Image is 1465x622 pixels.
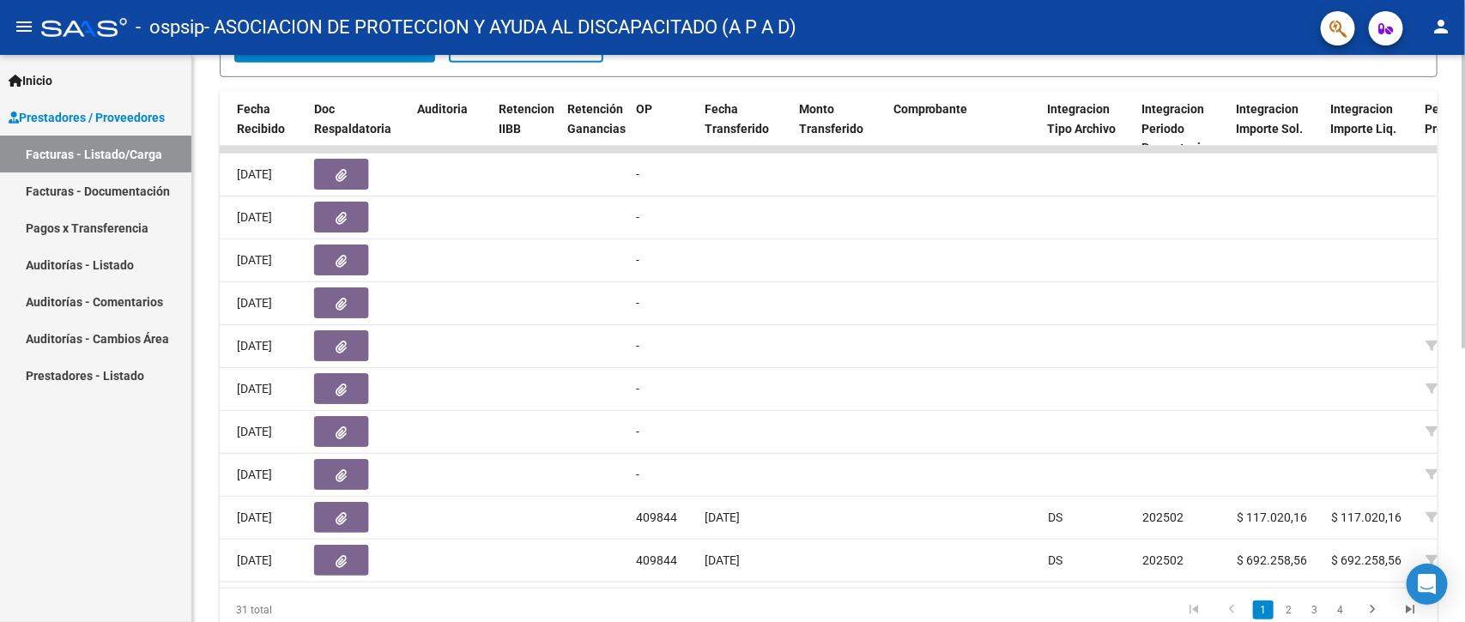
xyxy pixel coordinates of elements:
span: Integracion Periodo Presentacion [1142,102,1215,155]
span: - ASOCIACION DE PROTECCION Y AYUDA AL DISCAPACITADO (A P A D) [204,9,796,46]
a: 2 [1279,601,1299,619]
datatable-header-cell: Monto Transferido [792,91,887,166]
span: 409844 [636,510,677,524]
span: Retencion IIBB [499,102,554,136]
datatable-header-cell: Fecha Transferido [698,91,792,166]
span: Integracion Importe Sol. [1237,102,1304,136]
span: Fecha Recibido [237,102,285,136]
a: 1 [1253,601,1274,619]
span: - [636,425,639,438]
span: Fecha Transferido [705,102,769,136]
span: - [636,210,639,224]
span: $ 692.258,56 [1331,553,1401,567]
datatable-header-cell: OP [629,91,698,166]
a: go to next page [1356,601,1389,619]
span: [DATE] [237,382,272,396]
datatable-header-cell: Integracion Periodo Presentacion [1135,91,1230,166]
span: Prestadores / Proveedores [9,108,165,127]
span: Doc Respaldatoria [314,102,391,136]
div: Open Intercom Messenger [1407,564,1448,605]
span: - [636,468,639,481]
span: [DATE] [237,339,272,353]
datatable-header-cell: Auditoria [410,91,492,166]
span: Integracion Importe Liq. [1331,102,1397,136]
a: go to first page [1177,601,1210,619]
span: Integracion Tipo Archivo [1048,102,1117,136]
span: [DATE] [237,425,272,438]
span: [DATE] [705,510,740,524]
span: [DATE] [237,210,272,224]
datatable-header-cell: Integracion Importe Liq. [1324,91,1419,166]
span: DS [1048,510,1062,524]
span: [DATE] [237,253,272,267]
span: $ 117.020,16 [1237,510,1307,524]
span: [DATE] [237,296,272,310]
span: - [636,296,639,310]
a: 4 [1330,601,1351,619]
datatable-header-cell: Integracion Tipo Archivo [1041,91,1135,166]
span: 202502 [1142,510,1184,524]
span: Inicio [9,71,52,90]
a: go to last page [1394,601,1426,619]
datatable-header-cell: Retencion IIBB [492,91,560,166]
span: [DATE] [237,510,272,524]
span: $ 117.020,16 [1331,510,1401,524]
a: 3 [1305,601,1325,619]
span: - [636,253,639,267]
mat-icon: menu [14,16,34,37]
span: 202502 [1142,553,1184,567]
span: [DATE] [237,468,272,481]
span: OP [636,102,652,116]
span: [DATE] [237,553,272,567]
span: 409844 [636,553,677,567]
span: - [636,339,639,353]
mat-icon: person [1431,16,1451,37]
span: - [636,382,639,396]
datatable-header-cell: Doc Respaldatoria [307,91,410,166]
datatable-header-cell: Retención Ganancias [560,91,629,166]
span: [DATE] [237,167,272,181]
a: go to previous page [1215,601,1248,619]
datatable-header-cell: Integracion Importe Sol. [1230,91,1324,166]
span: - [636,167,639,181]
span: - ospsip [136,9,204,46]
datatable-header-cell: Comprobante [887,91,1041,166]
span: [DATE] [705,553,740,567]
span: Comprobante [893,102,968,116]
span: Auditoria [417,102,468,116]
datatable-header-cell: Fecha Recibido [230,91,307,166]
span: Monto Transferido [799,102,863,136]
span: Retención Ganancias [567,102,626,136]
span: $ 692.258,56 [1237,553,1307,567]
span: DS [1048,553,1062,567]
